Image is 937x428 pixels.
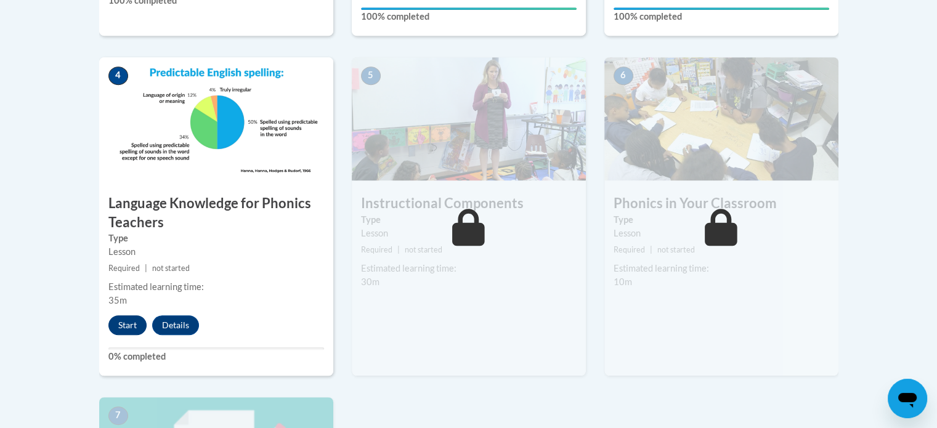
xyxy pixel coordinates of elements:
[614,67,633,85] span: 6
[650,245,652,254] span: |
[108,67,128,85] span: 4
[405,245,442,254] span: not started
[361,213,577,227] label: Type
[614,213,829,227] label: Type
[361,262,577,275] div: Estimated learning time:
[108,295,127,305] span: 35m
[108,280,324,294] div: Estimated learning time:
[657,245,695,254] span: not started
[604,57,838,180] img: Course Image
[361,227,577,240] div: Lesson
[108,232,324,245] label: Type
[152,315,199,335] button: Details
[614,227,829,240] div: Lesson
[352,194,586,213] h3: Instructional Components
[99,57,333,180] img: Course Image
[614,245,645,254] span: Required
[152,264,190,273] span: not started
[361,277,379,287] span: 30m
[108,264,140,273] span: Required
[604,194,838,213] h3: Phonics in Your Classroom
[361,245,392,254] span: Required
[361,67,381,85] span: 5
[352,57,586,180] img: Course Image
[361,7,577,10] div: Your progress
[614,10,829,23] label: 100% completed
[397,245,400,254] span: |
[614,262,829,275] div: Estimated learning time:
[108,315,147,335] button: Start
[108,350,324,363] label: 0% completed
[108,406,128,425] span: 7
[108,245,324,259] div: Lesson
[614,277,632,287] span: 10m
[614,7,829,10] div: Your progress
[145,264,147,273] span: |
[361,10,577,23] label: 100% completed
[99,194,333,232] h3: Language Knowledge for Phonics Teachers
[888,379,927,418] iframe: Button to launch messaging window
